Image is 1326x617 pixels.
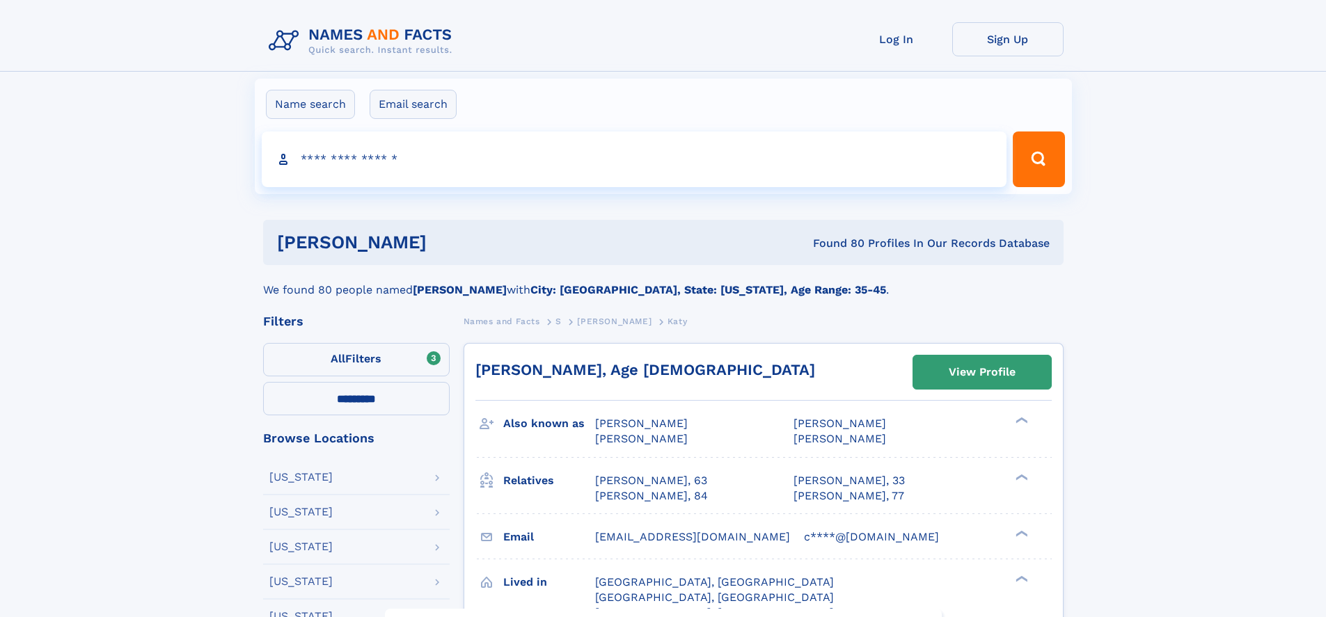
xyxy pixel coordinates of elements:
[595,575,834,588] span: [GEOGRAPHIC_DATA], [GEOGRAPHIC_DATA]
[794,473,905,488] a: [PERSON_NAME], 33
[503,570,595,594] h3: Lived in
[1012,416,1029,425] div: ❯
[595,488,708,504] a: [PERSON_NAME], 84
[577,312,652,330] a: [PERSON_NAME]
[331,352,345,365] span: All
[503,469,595,492] h3: Relatives
[413,283,507,296] b: [PERSON_NAME]
[263,265,1064,298] div: We found 80 people named with .
[263,343,450,376] label: Filters
[503,412,595,435] h3: Also known as
[952,22,1064,56] a: Sign Up
[595,591,834,604] span: [GEOGRAPHIC_DATA], [GEOGRAPHIC_DATA]
[269,506,333,518] div: [US_STATE]
[1012,472,1029,481] div: ❯
[262,131,1007,187] input: search input
[595,473,707,488] a: [PERSON_NAME], 63
[370,90,457,119] label: Email search
[595,530,790,543] span: [EMAIL_ADDRESS][DOMAIN_NAME]
[475,361,815,378] a: [PERSON_NAME], Age [DEMOGRAPHIC_DATA]
[1013,131,1064,187] button: Search Button
[668,316,687,326] span: Katy
[263,22,464,60] img: Logo Names and Facts
[619,236,1050,251] div: Found 80 Profiles In Our Records Database
[263,315,450,328] div: Filters
[269,576,333,587] div: [US_STATE]
[555,312,562,330] a: S
[949,356,1016,388] div: View Profile
[266,90,355,119] label: Name search
[269,541,333,552] div: [US_STATE]
[1012,529,1029,538] div: ❯
[1012,574,1029,583] div: ❯
[263,432,450,444] div: Browse Locations
[794,488,904,504] a: [PERSON_NAME], 77
[794,432,886,445] span: [PERSON_NAME]
[841,22,952,56] a: Log In
[503,525,595,549] h3: Email
[269,472,333,483] div: [US_STATE]
[595,417,688,430] span: [PERSON_NAME]
[913,355,1051,389] a: View Profile
[464,312,540,330] a: Names and Facts
[555,316,562,326] span: S
[577,316,652,326] span: [PERSON_NAME]
[277,234,620,251] h1: [PERSON_NAME]
[794,417,886,430] span: [PERSON_NAME]
[530,283,886,296] b: City: [GEOGRAPHIC_DATA], State: [US_STATE], Age Range: 35-45
[595,432,688,445] span: [PERSON_NAME]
